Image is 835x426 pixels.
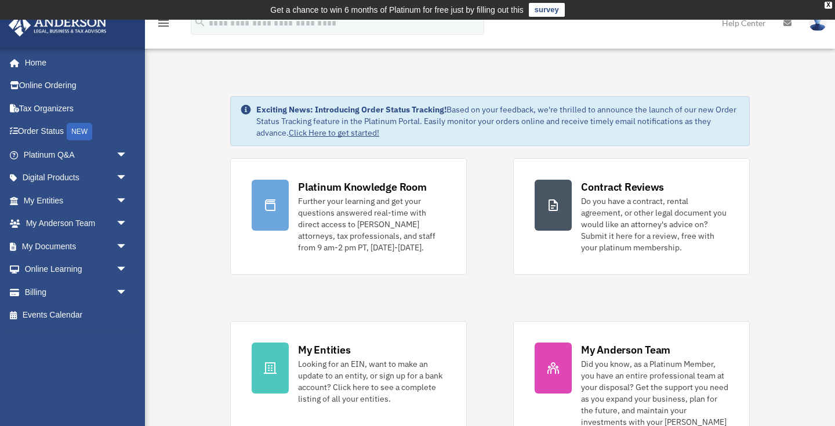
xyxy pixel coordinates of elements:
[116,212,139,236] span: arrow_drop_down
[8,258,145,281] a: Online Learningarrow_drop_down
[194,16,206,28] i: search
[116,166,139,190] span: arrow_drop_down
[581,195,728,253] div: Do you have a contract, rental agreement, or other legal document you would like an attorney's ad...
[8,51,139,74] a: Home
[270,3,524,17] div: Get a chance to win 6 months of Platinum for free just by filling out this
[116,143,139,167] span: arrow_drop_down
[67,123,92,140] div: NEW
[298,358,445,405] div: Looking for an EIN, want to make an update to an entity, or sign up for a bank account? Click her...
[116,189,139,213] span: arrow_drop_down
[581,180,664,194] div: Contract Reviews
[8,235,145,258] a: My Documentsarrow_drop_down
[256,104,740,139] div: Based on your feedback, we're thrilled to announce the launch of our new Order Status Tracking fe...
[157,20,170,30] a: menu
[581,343,670,357] div: My Anderson Team
[513,158,750,275] a: Contract Reviews Do you have a contract, rental agreement, or other legal document you would like...
[298,343,350,357] div: My Entities
[8,120,145,144] a: Order StatusNEW
[157,16,170,30] i: menu
[116,258,139,282] span: arrow_drop_down
[8,74,145,97] a: Online Ordering
[809,14,826,31] img: User Pic
[8,166,145,190] a: Digital Productsarrow_drop_down
[116,235,139,258] span: arrow_drop_down
[298,180,427,194] div: Platinum Knowledge Room
[8,304,145,327] a: Events Calendar
[5,14,110,37] img: Anderson Advisors Platinum Portal
[256,104,446,115] strong: Exciting News: Introducing Order Status Tracking!
[298,195,445,253] div: Further your learning and get your questions answered real-time with direct access to [PERSON_NAM...
[116,281,139,304] span: arrow_drop_down
[8,97,145,120] a: Tax Organizers
[8,281,145,304] a: Billingarrow_drop_down
[8,143,145,166] a: Platinum Q&Aarrow_drop_down
[230,158,467,275] a: Platinum Knowledge Room Further your learning and get your questions answered real-time with dire...
[8,212,145,235] a: My Anderson Teamarrow_drop_down
[289,128,379,138] a: Click Here to get started!
[825,2,832,9] div: close
[8,189,145,212] a: My Entitiesarrow_drop_down
[529,3,565,17] a: survey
